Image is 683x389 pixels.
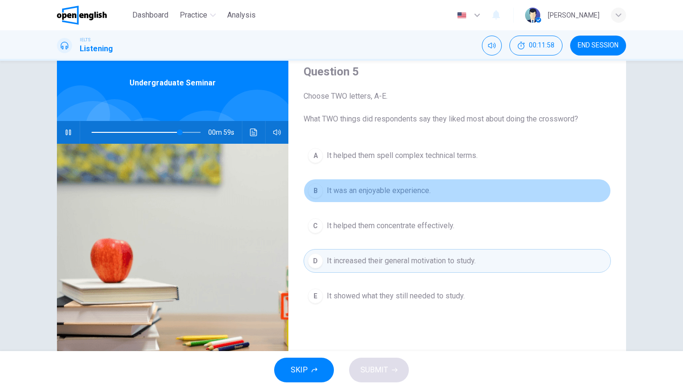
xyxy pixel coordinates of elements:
[80,43,113,55] h1: Listening
[227,9,256,21] span: Analysis
[80,37,91,43] span: IELTS
[304,284,611,308] button: EIt showed what they still needed to study.
[304,214,611,238] button: CIt helped them concentrate effectively.
[129,77,216,89] span: Undergraduate Seminar
[223,7,259,24] button: Analysis
[308,183,323,198] div: B
[246,121,261,144] button: Click to see the audio transcription
[509,36,563,56] div: Hide
[308,148,323,163] div: A
[180,9,207,21] span: Practice
[548,9,600,21] div: [PERSON_NAME]
[327,220,454,232] span: It helped them concentrate effectively.
[327,290,465,302] span: It showed what they still needed to study.
[176,7,220,24] button: Practice
[304,91,611,125] span: Choose TWO letters, A-E. What TWO things did respondents say they liked most about doing the cros...
[57,6,129,25] a: OpenEnglish logo
[308,288,323,304] div: E
[57,6,107,25] img: OpenEnglish logo
[482,36,502,56] div: Mute
[327,255,476,267] span: It increased their general motivation to study.
[308,218,323,233] div: C
[327,185,431,196] span: It was an enjoyable experience.
[327,150,478,161] span: It helped them spell complex technical terms.
[304,64,611,79] h4: Question 5
[208,121,242,144] span: 00m 59s
[578,42,618,49] span: END SESSION
[304,249,611,273] button: DIt increased their general motivation to study.
[525,8,540,23] img: Profile picture
[57,144,288,375] img: Undergraduate Seminar
[132,9,168,21] span: Dashboard
[456,12,468,19] img: en
[308,253,323,269] div: D
[529,42,554,49] span: 00:11:58
[304,144,611,167] button: AIt helped them spell complex technical terms.
[570,36,626,56] button: END SESSION
[304,179,611,203] button: BIt was an enjoyable experience.
[291,363,308,377] span: SKIP
[509,36,563,56] button: 00:11:58
[274,358,334,382] button: SKIP
[129,7,172,24] button: Dashboard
